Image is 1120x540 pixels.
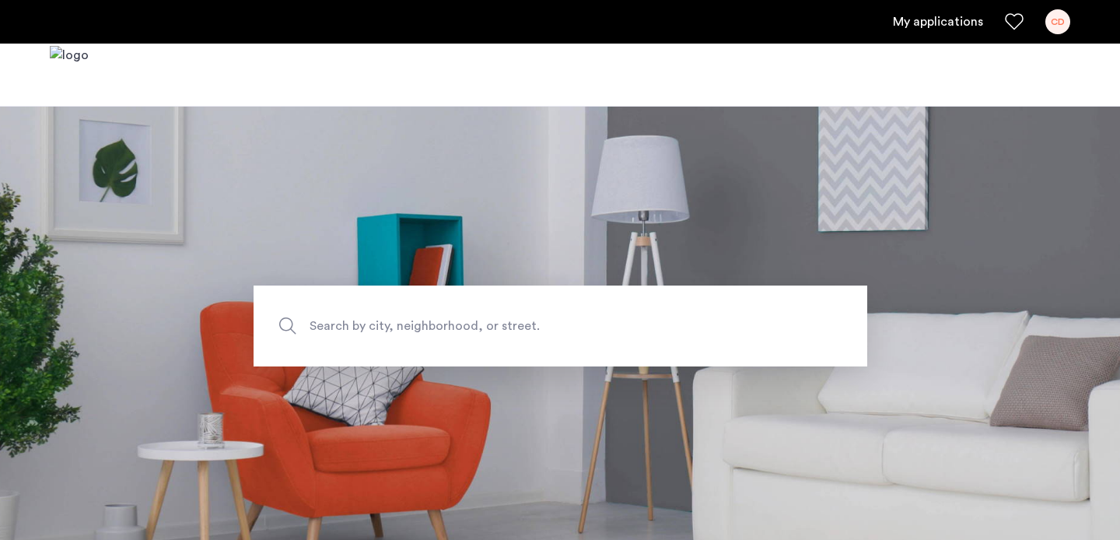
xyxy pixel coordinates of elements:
a: My application [893,12,983,31]
a: Favorites [1005,12,1024,31]
span: Search by city, neighborhood, or street. [310,316,739,337]
a: Cazamio logo [50,46,89,104]
img: logo [50,46,89,104]
div: CD [1045,9,1070,34]
input: Apartment Search [254,286,867,366]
